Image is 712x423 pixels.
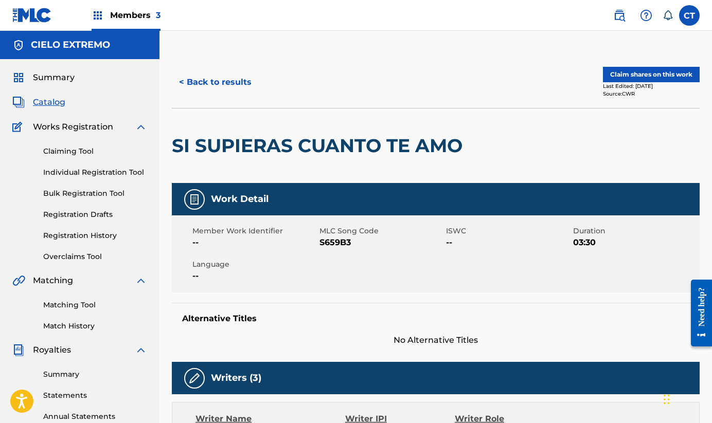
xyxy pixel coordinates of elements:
[12,344,25,356] img: Royalties
[33,71,75,84] span: Summary
[43,167,147,178] a: Individual Registration Tool
[43,411,147,422] a: Annual Statements
[43,251,147,262] a: Overclaims Tool
[188,372,201,384] img: Writers
[33,274,73,287] span: Matching
[172,69,259,95] button: < Back to results
[603,67,700,82] button: Claim shares on this work
[43,300,147,310] a: Matching Tool
[43,369,147,380] a: Summary
[182,314,689,324] h5: Alternative Titles
[192,236,317,249] span: --
[663,10,673,21] div: Notifications
[12,274,25,287] img: Matching
[319,236,444,249] span: S659B3
[135,344,147,356] img: expand
[33,96,65,108] span: Catalog
[679,5,700,26] div: User Menu
[211,372,261,384] h5: Writers (3)
[192,226,317,236] span: Member Work Identifier
[12,8,52,23] img: MLC Logo
[135,121,147,133] img: expand
[683,272,712,355] iframe: Resource Center
[446,226,571,236] span: ISWC
[135,274,147,287] img: expand
[603,82,700,90] div: Last Edited: [DATE]
[192,270,317,282] span: --
[446,236,571,249] span: --
[12,96,65,108] a: CatalogCatalog
[92,9,104,22] img: Top Rightsholders
[156,10,161,20] span: 3
[110,9,161,21] span: Members
[603,90,700,98] div: Source: CWR
[43,188,147,199] a: Bulk Registration Tool
[12,96,25,108] img: Catalog
[12,71,75,84] a: SummarySummary
[43,209,147,220] a: Registration Drafts
[188,193,201,206] img: Work Detail
[12,71,25,84] img: Summary
[640,9,652,22] img: help
[613,9,626,22] img: search
[573,236,698,249] span: 03:30
[31,39,110,51] h5: CIELO EXTREMO
[609,5,630,26] a: Public Search
[43,321,147,332] a: Match History
[33,344,71,356] span: Royalties
[43,146,147,157] a: Claiming Tool
[172,334,700,346] span: No Alternative Titles
[573,226,698,236] span: Duration
[211,193,269,205] h5: Work Detail
[43,390,147,401] a: Statements
[12,39,25,51] img: Accounts
[172,134,468,157] h2: SI SUPIERAS CUANTO TE AMO
[192,259,317,270] span: Language
[12,121,26,133] img: Works Registration
[43,230,147,241] a: Registration History
[661,374,712,423] iframe: Chat Widget
[664,384,670,415] div: Drag
[319,226,444,236] span: MLC Song Code
[33,121,113,133] span: Works Registration
[636,5,656,26] div: Help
